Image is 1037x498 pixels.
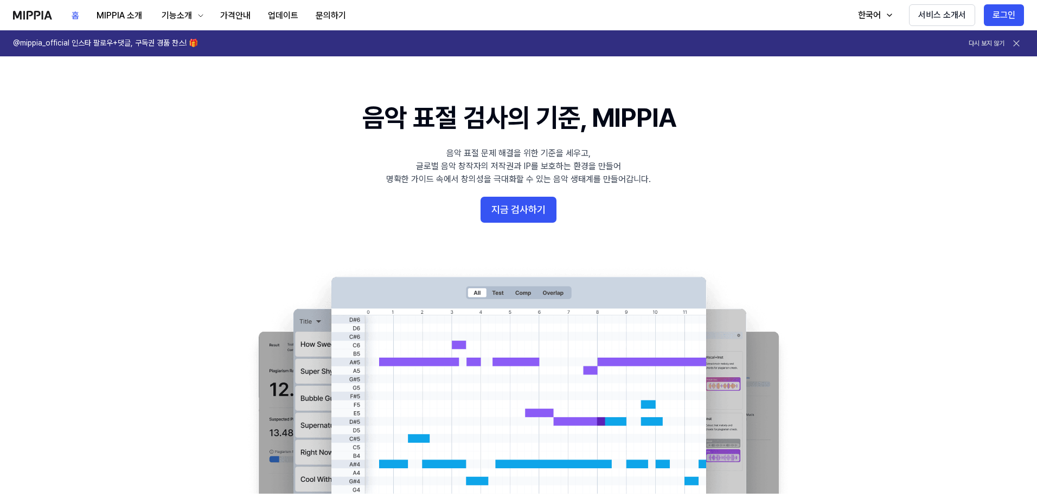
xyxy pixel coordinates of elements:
img: main Image [236,266,801,494]
button: 지금 검사하기 [481,197,556,223]
button: 기능소개 [151,5,212,27]
button: 로그인 [984,4,1024,26]
div: 기능소개 [159,9,194,22]
button: 서비스 소개서 [909,4,975,26]
a: 업데이트 [259,1,307,30]
button: 다시 보지 않기 [969,39,1004,48]
div: 한국어 [856,9,883,22]
button: 업데이트 [259,5,307,27]
button: 문의하기 [307,5,355,27]
h1: @mippia_official 인스타 팔로우+댓글, 구독권 경품 찬스! 🎁 [13,38,198,49]
button: MIPPIA 소개 [88,5,151,27]
button: 홈 [63,5,88,27]
button: 가격안내 [212,5,259,27]
a: 홈 [63,1,88,30]
img: logo [13,11,52,20]
h1: 음악 표절 검사의 기준, MIPPIA [362,100,675,136]
div: 음악 표절 문제 해결을 위한 기준을 세우고, 글로벌 음악 창작자의 저작권과 IP를 보호하는 환경을 만들어 명확한 가이드 속에서 창의성을 극대화할 수 있는 음악 생태계를 만들어... [386,147,651,186]
button: 한국어 [847,4,900,26]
